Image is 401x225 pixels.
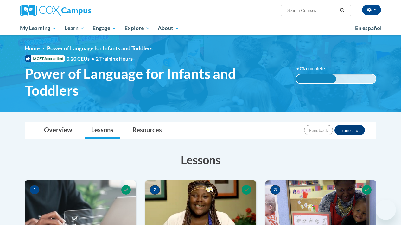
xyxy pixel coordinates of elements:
[154,21,184,35] a: About
[287,7,337,14] input: Search Courses
[296,65,332,72] label: 50% complete
[120,21,154,35] a: Explore
[67,55,96,62] span: 0.20 CEUs
[91,55,94,61] span: •
[337,7,347,14] button: Search
[296,74,336,83] div: 50% complete
[25,45,40,52] a: Home
[270,185,280,195] span: 3
[304,125,333,135] button: Feedback
[88,21,120,35] a: Engage
[20,24,56,32] span: My Learning
[25,55,65,62] span: IACET Accredited
[20,5,91,16] img: Cox Campus
[376,200,396,220] iframe: Button to launch messaging window
[16,21,60,35] a: My Learning
[124,24,150,32] span: Explore
[47,45,153,52] span: Power of Language for Infants and Toddlers
[126,122,168,139] a: Resources
[60,21,89,35] a: Learn
[158,24,179,32] span: About
[38,122,79,139] a: Overview
[85,122,120,139] a: Lessons
[20,5,134,16] a: Cox Campus
[92,24,116,32] span: Engage
[355,25,382,31] span: En español
[15,21,386,35] div: Main menu
[96,55,133,61] span: 2 Training Hours
[351,22,386,35] a: En español
[150,185,160,195] span: 2
[29,185,40,195] span: 1
[25,152,376,168] h3: Lessons
[362,5,381,15] button: Account Settings
[65,24,85,32] span: Learn
[334,125,365,135] button: Transcript
[25,65,286,99] span: Power of Language for Infants and Toddlers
